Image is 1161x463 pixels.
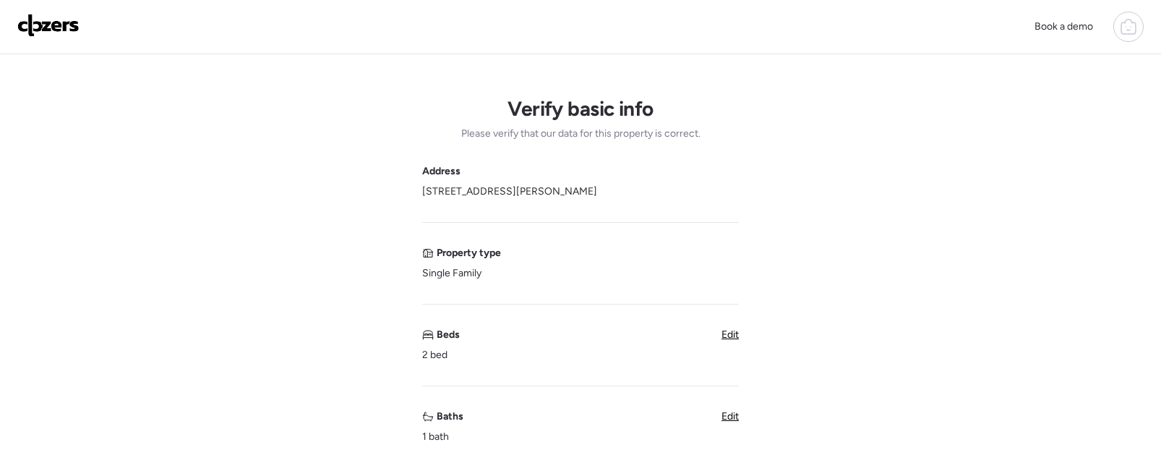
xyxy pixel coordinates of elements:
span: Beds [437,328,460,342]
span: Please verify that our data for this property is correct. [461,127,701,141]
h1: Verify basic info [507,96,653,121]
span: Book a demo [1034,20,1093,33]
span: Edit [721,410,739,422]
span: Edit [721,328,739,341]
span: Single Family [422,266,481,281]
span: Address [422,164,460,179]
span: 2 bed [422,348,447,362]
span: 1 bath [422,430,449,444]
span: Property type [437,246,501,260]
span: Baths [437,409,463,424]
img: Logo [17,14,80,37]
span: [STREET_ADDRESS][PERSON_NAME] [422,184,597,199]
